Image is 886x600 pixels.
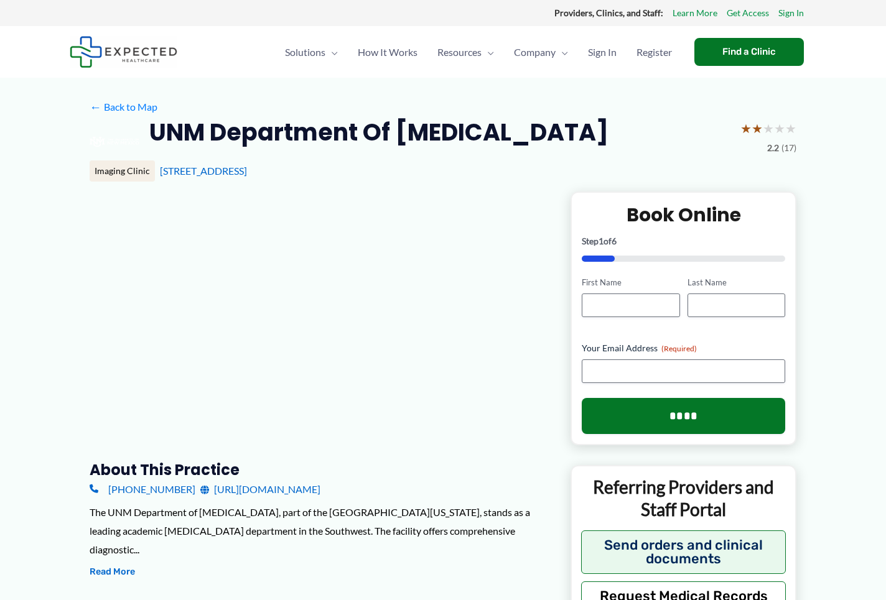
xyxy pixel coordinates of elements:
a: ←Back to Map [90,98,157,116]
a: Learn More [673,5,717,21]
div: Imaging Clinic [90,160,155,182]
span: (17) [781,140,796,156]
a: [STREET_ADDRESS] [160,165,247,177]
h2: UNM Department of [MEDICAL_DATA] [149,117,609,147]
a: Register [627,30,682,74]
h3: About this practice [90,460,551,479]
span: ★ [785,117,796,140]
a: ResourcesMenu Toggle [427,30,504,74]
span: ★ [763,117,774,140]
a: [PHONE_NUMBER] [90,480,195,499]
span: Resources [437,30,482,74]
span: 2.2 [767,140,779,156]
span: Sign In [588,30,617,74]
button: Read More [90,565,135,579]
span: Menu Toggle [325,30,338,74]
span: ★ [752,117,763,140]
label: Your Email Address [582,342,785,354]
div: The UNM Department of [MEDICAL_DATA], part of the [GEOGRAPHIC_DATA][US_STATE], stands as a leadin... [90,503,551,558]
a: [URL][DOMAIN_NAME] [200,480,320,499]
nav: Primary Site Navigation [275,30,682,74]
img: Expected Healthcare Logo - side, dark font, small [70,36,177,68]
span: 1 [599,236,604,246]
button: Send orders and clinical documents [581,530,786,574]
span: ★ [740,117,752,140]
a: How It Works [348,30,427,74]
span: (Required) [661,344,697,353]
a: SolutionsMenu Toggle [275,30,348,74]
span: ← [90,101,101,113]
a: Sign In [778,5,804,21]
label: Last Name [688,277,785,288]
span: Solutions [285,30,325,74]
span: Register [637,30,672,74]
p: Step of [582,237,785,246]
a: Get Access [727,5,769,21]
a: Sign In [578,30,627,74]
span: Menu Toggle [556,30,568,74]
strong: Providers, Clinics, and Staff: [554,7,663,18]
span: Company [514,30,556,74]
span: ★ [774,117,785,140]
a: CompanyMenu Toggle [504,30,578,74]
h2: Book Online [582,203,785,227]
span: 6 [612,236,617,246]
p: Referring Providers and Staff Portal [581,476,786,521]
a: Find a Clinic [694,38,804,66]
label: First Name [582,277,679,288]
span: How It Works [358,30,417,74]
span: Menu Toggle [482,30,494,74]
